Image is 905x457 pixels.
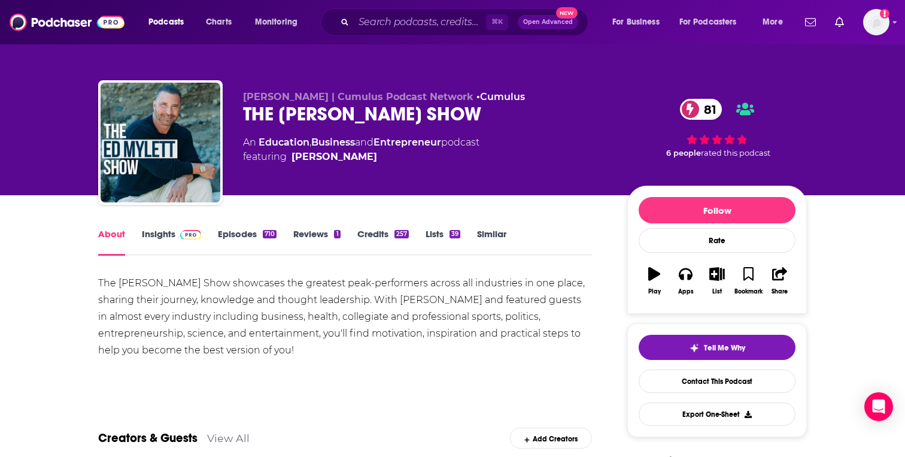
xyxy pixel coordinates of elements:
[198,13,239,32] a: Charts
[247,13,313,32] button: open menu
[510,428,592,449] div: Add Creators
[98,228,125,256] a: About
[734,288,763,295] div: Bookmark
[863,9,889,35] button: Show profile menu
[355,137,373,148] span: and
[293,228,340,256] a: Reviews1
[639,370,795,393] a: Contact This Podcast
[680,99,722,120] a: 81
[763,14,783,31] span: More
[672,13,754,32] button: open menu
[701,149,770,158] span: rated this podcast
[311,137,355,148] a: Business
[639,335,795,360] button: tell me why sparkleTell Me Why
[670,259,701,302] button: Apps
[639,259,670,302] button: Play
[142,228,201,256] a: InsightsPodchaser Pro
[830,12,849,32] a: Show notifications dropdown
[690,343,699,353] img: tell me why sparkle
[354,13,486,32] input: Search podcasts, credits, & more...
[243,150,479,164] span: featuring
[754,13,798,32] button: open menu
[148,14,184,31] span: Podcasts
[604,13,675,32] button: open menu
[639,402,795,426] button: Export One-Sheet
[259,137,309,148] a: Education
[450,230,460,238] div: 39
[880,9,889,19] svg: Add a profile image
[334,230,340,238] div: 1
[864,392,893,421] div: Open Intercom Messenger
[486,14,508,30] span: ⌘ K
[332,8,600,36] div: Search podcasts, credits, & more...
[263,230,277,238] div: 710
[480,91,525,102] a: Cumulus
[692,99,722,120] span: 81
[98,431,198,446] a: Creators & Guests
[679,14,737,31] span: For Podcasters
[612,14,660,31] span: For Business
[523,19,573,25] span: Open Advanced
[863,9,889,35] span: Logged in as catefess
[255,14,297,31] span: Monitoring
[206,14,232,31] span: Charts
[309,137,311,148] span: ,
[426,228,460,256] a: Lists39
[476,91,525,102] span: •
[863,9,889,35] img: User Profile
[772,288,788,295] div: Share
[518,15,578,29] button: Open AdvancedNew
[243,135,479,164] div: An podcast
[639,197,795,223] button: Follow
[639,228,795,253] div: Rate
[218,228,277,256] a: Episodes710
[180,230,201,240] img: Podchaser Pro
[207,432,250,444] a: View All
[712,288,722,295] div: List
[648,288,661,295] div: Play
[291,150,377,164] a: Ed Mylett
[627,91,807,165] div: 81 6 peoplerated this podcast
[678,288,694,295] div: Apps
[701,259,733,302] button: List
[477,228,506,256] a: Similar
[733,259,764,302] button: Bookmark
[394,230,409,238] div: 257
[556,7,578,19] span: New
[243,91,473,102] span: [PERSON_NAME] | Cumulus Podcast Network
[357,228,409,256] a: Credits257
[800,12,821,32] a: Show notifications dropdown
[666,149,701,158] span: 6 people
[10,11,124,34] img: Podchaser - Follow, Share and Rate Podcasts
[764,259,795,302] button: Share
[140,13,199,32] button: open menu
[704,343,745,353] span: Tell Me Why
[98,275,592,359] div: The [PERSON_NAME] Show showcases the greatest peak-performers across all industries in one place,...
[101,83,220,202] img: THE ED MYLETT SHOW
[373,137,441,148] a: Entrepreneur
